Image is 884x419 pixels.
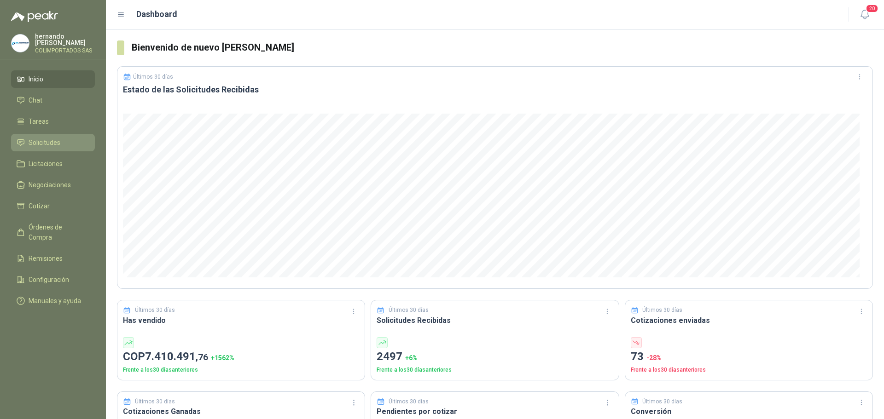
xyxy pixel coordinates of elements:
p: Frente a los 30 días anteriores [377,366,613,374]
span: Licitaciones [29,159,63,169]
span: 20 [866,4,878,13]
p: Frente a los 30 días anteriores [631,366,867,374]
p: 2497 [377,348,613,366]
span: Inicio [29,74,43,84]
p: Últimos 30 días [133,74,173,80]
span: Configuración [29,275,69,285]
span: Chat [29,95,42,105]
span: + 1562 % [211,354,234,362]
span: Solicitudes [29,138,60,148]
span: Tareas [29,116,49,126]
a: Configuración [11,271,95,288]
a: Remisiones [11,250,95,267]
h3: Solicitudes Recibidas [377,315,613,326]
a: Licitaciones [11,155,95,172]
a: Tareas [11,113,95,130]
p: Frente a los 30 días anteriores [123,366,359,374]
p: COLIMPORTADOS SAS [35,48,95,53]
span: Cotizar [29,201,50,211]
p: hernando [PERSON_NAME] [35,33,95,46]
span: Remisiones [29,253,63,264]
button: 20 [856,6,873,23]
h3: Pendientes por cotizar [377,406,613,417]
p: Últimos 30 días [135,397,175,406]
span: Negociaciones [29,180,71,190]
h3: Cotizaciones Ganadas [123,406,359,417]
p: Últimos 30 días [135,306,175,315]
p: Últimos 30 días [389,397,429,406]
h3: Estado de las Solicitudes Recibidas [123,84,867,95]
h3: Has vendido [123,315,359,326]
p: Últimos 30 días [642,306,682,315]
a: Negociaciones [11,176,95,194]
h3: Conversión [631,406,867,417]
a: Chat [11,92,95,109]
h3: Bienvenido de nuevo [PERSON_NAME] [132,40,873,55]
h3: Cotizaciones enviadas [631,315,867,326]
h1: Dashboard [136,8,177,21]
span: Manuales y ayuda [29,296,81,306]
span: + 6 % [405,354,418,362]
p: Últimos 30 días [389,306,429,315]
a: Inicio [11,70,95,88]
span: ,76 [196,352,208,362]
a: Manuales y ayuda [11,292,95,310]
img: Company Logo [12,34,29,52]
p: 73 [631,348,867,366]
a: Cotizar [11,197,95,215]
a: Solicitudes [11,134,95,151]
span: Órdenes de Compra [29,222,86,242]
a: Órdenes de Compra [11,218,95,246]
p: COP [123,348,359,366]
span: 7.410.491 [145,350,208,363]
span: -28 % [646,354,662,362]
img: Logo peakr [11,11,58,22]
p: Últimos 30 días [642,397,682,406]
